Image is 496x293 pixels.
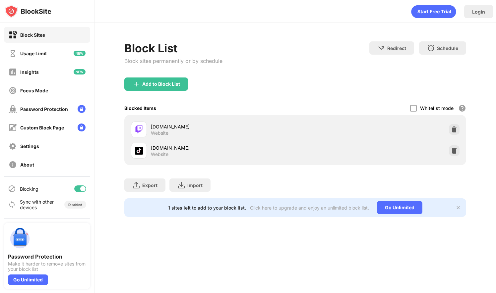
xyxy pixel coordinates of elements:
img: block-on.svg [9,31,17,39]
img: password-protection-off.svg [9,105,17,113]
div: Sync with other devices [20,199,54,210]
div: Disabled [68,203,82,207]
div: Go Unlimited [377,201,422,214]
div: [DOMAIN_NAME] [151,144,295,151]
img: favicons [135,147,143,155]
div: Click here to upgrade and enjoy an unlimited block list. [250,205,369,211]
div: Import [187,182,203,188]
div: Focus Mode [20,88,48,93]
div: Export [142,182,157,188]
div: Password Protection [20,106,68,112]
img: customize-block-page-off.svg [9,123,17,132]
img: time-usage-off.svg [9,49,17,58]
img: blocking-icon.svg [8,185,16,193]
div: Insights [20,69,39,75]
div: Blocking [20,186,38,192]
img: lock-menu.svg [78,105,86,113]
div: Go Unlimited [8,274,48,285]
img: favicons [135,125,143,133]
img: settings-off.svg [9,142,17,150]
img: focus-off.svg [9,86,17,95]
div: Blocked Items [124,105,156,111]
img: sync-icon.svg [8,201,16,209]
div: Block List [124,41,222,55]
div: Usage Limit [20,51,47,56]
div: Website [151,130,168,136]
div: Block sites permanently or by schedule [124,58,222,64]
div: Custom Block Page [20,125,64,130]
div: Password Protection [8,253,86,260]
img: insights-off.svg [9,68,17,76]
div: Website [151,151,168,157]
img: lock-menu.svg [78,123,86,131]
div: Block Sites [20,32,45,38]
img: x-button.svg [456,205,461,210]
div: About [20,162,34,168]
img: logo-blocksite.svg [5,5,51,18]
img: about-off.svg [9,161,17,169]
div: animation [411,5,456,18]
div: Settings [20,143,39,149]
div: [DOMAIN_NAME] [151,123,295,130]
img: new-icon.svg [74,69,86,74]
img: push-password-protection.svg [8,227,32,251]
div: Make it harder to remove sites from your block list [8,261,86,272]
img: new-icon.svg [74,51,86,56]
div: 1 sites left to add to your block list. [168,205,246,211]
div: Add to Block List [142,81,180,87]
